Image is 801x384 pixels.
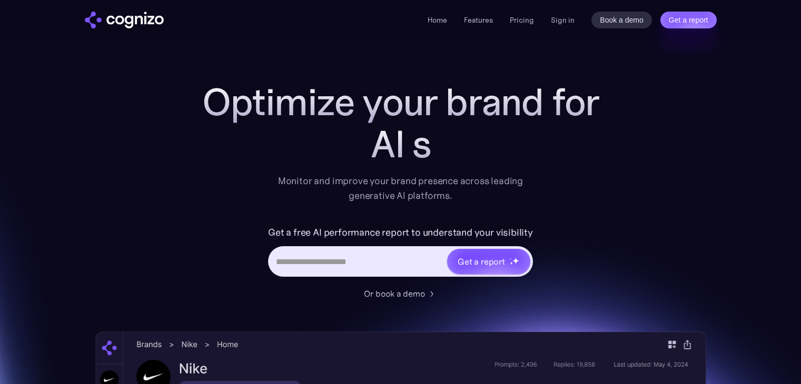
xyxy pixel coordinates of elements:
div: Get a report [458,255,505,268]
img: cognizo logo [85,12,164,28]
a: home [85,12,164,28]
img: star [510,258,511,259]
a: Get a report [660,12,717,28]
a: Pricing [510,15,534,25]
div: AI s [190,123,611,165]
img: star [510,261,513,265]
div: Monitor and improve your brand presence across leading generative AI platforms. [271,174,530,203]
label: Get a free AI performance report to understand your visibility [268,224,533,241]
a: Or book a demo [364,287,438,300]
form: Hero URL Input Form [268,224,533,282]
a: Features [464,15,493,25]
a: Book a demo [591,12,652,28]
img: star [512,257,519,264]
h1: Optimize your brand for [190,81,611,123]
a: Sign in [551,14,575,26]
div: Or book a demo [364,287,425,300]
a: Get a reportstarstarstar [446,248,531,275]
a: Home [428,15,447,25]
